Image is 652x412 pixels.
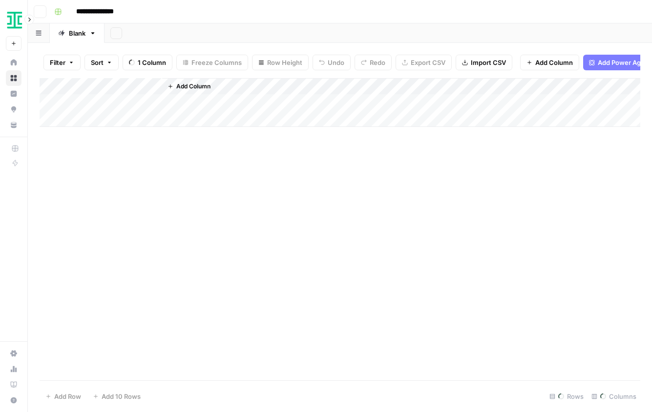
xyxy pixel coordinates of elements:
[176,82,210,91] span: Add Column
[328,58,344,67] span: Undo
[40,389,87,404] button: Add Row
[164,80,214,93] button: Add Column
[43,55,81,70] button: Filter
[102,391,141,401] span: Add 10 Rows
[6,346,21,361] a: Settings
[50,23,105,43] a: Blank
[6,11,23,29] img: Ironclad Logo
[6,70,21,86] a: Browse
[6,86,21,102] a: Insights
[546,389,588,404] div: Rows
[6,117,21,133] a: Your Data
[87,389,147,404] button: Add 10 Rows
[520,55,579,70] button: Add Column
[54,391,81,401] span: Add Row
[91,58,104,67] span: Sort
[176,55,248,70] button: Freeze Columns
[471,58,506,67] span: Import CSV
[6,361,21,377] a: Usage
[6,8,21,32] button: Workspace: Ironclad
[535,58,573,67] span: Add Column
[370,58,385,67] span: Redo
[313,55,351,70] button: Undo
[6,102,21,117] a: Opportunities
[123,55,172,70] button: 1 Column
[191,58,242,67] span: Freeze Columns
[69,28,85,38] div: Blank
[598,58,651,67] span: Add Power Agent
[252,55,309,70] button: Row Height
[267,58,302,67] span: Row Height
[6,392,21,408] button: Help + Support
[84,55,119,70] button: Sort
[588,389,640,404] div: Columns
[456,55,512,70] button: Import CSV
[396,55,452,70] button: Export CSV
[411,58,445,67] span: Export CSV
[138,58,166,67] span: 1 Column
[6,55,21,70] a: Home
[50,58,65,67] span: Filter
[6,377,21,392] a: Learning Hub
[355,55,392,70] button: Redo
